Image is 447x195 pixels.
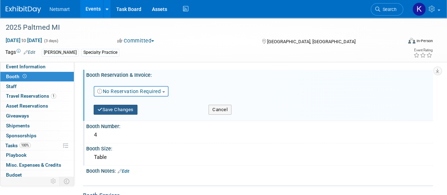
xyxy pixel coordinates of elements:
button: No Reservation Required [94,86,169,97]
img: Kaitlyn Woicke [412,2,426,16]
span: [DATE] [DATE] [5,37,42,44]
span: 1 [51,93,56,99]
div: Specialty Practice [81,49,119,56]
button: Save Changes [94,105,137,115]
div: In-Person [416,38,433,44]
a: Event Information [0,62,74,71]
a: Edit [118,169,129,174]
div: [PERSON_NAME] [42,49,79,56]
a: Asset Reservations [0,101,74,111]
div: Booth Notes: [86,166,433,175]
span: Netsmart [49,6,70,12]
div: 2025 Paltmed MI [3,21,396,34]
a: Giveaways [0,111,74,121]
span: Booth [6,74,28,79]
td: Tags [5,48,35,57]
span: [GEOGRAPHIC_DATA], [GEOGRAPHIC_DATA] [267,39,355,44]
a: Shipments [0,121,74,131]
span: to [20,38,27,43]
div: Table [92,152,428,163]
div: Booth Number: [86,121,433,130]
span: Playbook [6,152,27,158]
div: Event Format [370,37,433,47]
a: Booth [0,72,74,81]
img: ExhibitDay [6,6,41,13]
span: (3 days) [43,39,58,43]
span: 100% [19,143,31,148]
span: Shipments [6,123,30,128]
button: Cancel [208,105,231,115]
span: Asset Reservations [6,103,48,109]
div: Event Rating [413,48,433,52]
button: Committed [115,37,157,45]
span: Event Information [6,64,46,69]
span: Tasks [5,143,31,148]
a: Playbook [0,150,74,160]
div: Booth Reservation & Invoice: [86,70,433,79]
a: Search [371,3,403,16]
span: Search [380,7,396,12]
a: Staff [0,82,74,91]
a: Travel Reservations1 [0,91,74,101]
div: Booth Size: [86,143,433,152]
span: Budget [6,172,22,178]
a: Misc. Expenses & Credits [0,160,74,170]
span: Giveaways [6,113,29,119]
td: Personalize Event Tab Strip [47,177,60,186]
img: Format-Inperson.png [408,38,415,44]
a: No Reservation Required [97,88,161,94]
a: Sponsorships [0,131,74,140]
span: Travel Reservations [6,93,56,99]
a: Tasks100% [0,141,74,150]
span: Misc. Expenses & Credits [6,162,61,168]
span: Staff [6,84,17,89]
span: Booth not reserved yet [21,74,28,79]
a: Edit [24,50,35,55]
a: Budget [0,170,74,180]
span: Sponsorships [6,133,36,138]
td: Toggle Event Tabs [60,177,74,186]
div: 4 [92,130,428,140]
